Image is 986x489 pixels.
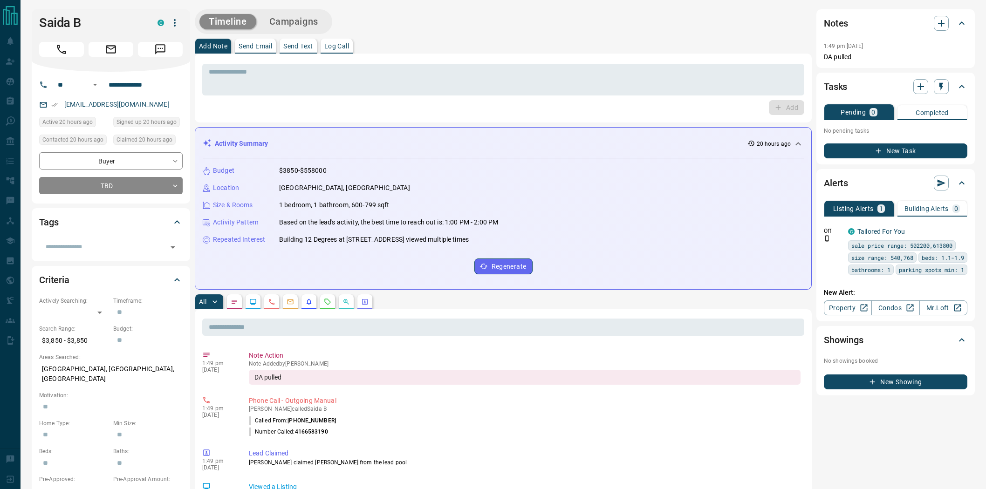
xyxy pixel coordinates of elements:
div: DA pulled [249,370,801,385]
p: Budget [213,166,234,176]
div: Sun Oct 12 2025 [113,135,183,148]
p: No showings booked [824,357,967,365]
p: Search Range: [39,325,109,333]
p: Note Added by [PERSON_NAME] [249,360,801,367]
span: bathrooms: 1 [851,265,890,274]
a: [EMAIL_ADDRESS][DOMAIN_NAME] [64,101,170,108]
p: Min Size: [113,419,183,428]
div: Tasks [824,75,967,98]
p: Listing Alerts [833,205,874,212]
p: 1:49 pm [DATE] [824,43,863,49]
div: Activity Summary20 hours ago [203,135,804,152]
div: Criteria [39,269,183,291]
p: Location [213,183,239,193]
p: No pending tasks [824,124,967,138]
p: Size & Rooms [213,200,253,210]
svg: Opportunities [342,298,350,306]
p: 0 [954,205,958,212]
p: 1 [879,205,883,212]
p: Pre-Approved: [39,475,109,483]
a: Mr.Loft [919,300,967,315]
p: Add Note [199,43,227,49]
div: Sun Oct 12 2025 [39,117,109,130]
span: size range: 540,768 [851,253,913,262]
span: parking spots min: 1 [899,265,964,274]
p: Beds: [39,447,109,455]
p: Lead Claimed [249,448,801,458]
p: DA pulled [824,52,967,62]
svg: Notes [231,298,238,306]
svg: Requests [324,298,331,306]
p: [PERSON_NAME] claimed [PERSON_NAME] from the lead pool [249,458,801,467]
button: New Showing [824,374,967,389]
svg: Push Notification Only [824,235,830,242]
div: Sun Oct 12 2025 [113,117,183,130]
h2: Tags [39,215,58,230]
p: Repeated Interest [213,235,265,244]
p: Log Call [324,43,349,49]
span: [PHONE_NUMBER] [288,417,336,424]
span: beds: 1.1-1.9 [922,253,964,262]
svg: Emails [287,298,294,306]
a: Condos [871,300,919,315]
p: Called From: [249,416,336,425]
svg: Listing Alerts [305,298,313,306]
p: 0 [871,109,875,115]
span: Message [138,42,183,57]
span: Contacted 20 hours ago [42,135,103,144]
div: Buyer [39,152,183,170]
svg: Lead Browsing Activity [249,298,257,306]
p: Activity Summary [215,139,268,149]
p: Pre-Approval Amount: [113,475,183,483]
p: [GEOGRAPHIC_DATA], [GEOGRAPHIC_DATA] [279,183,410,193]
p: [DATE] [202,464,235,471]
h2: Tasks [824,79,847,94]
p: Number Called: [249,428,328,436]
button: Timeline [199,14,256,29]
span: Signed up 20 hours ago [116,117,177,127]
a: Tailored For You [857,228,905,235]
a: Property [824,300,872,315]
span: Call [39,42,84,57]
button: Open [89,79,101,90]
p: 20 hours ago [757,140,791,148]
p: Completed [916,109,949,116]
p: $3,850 - $3,850 [39,333,109,348]
button: New Task [824,143,967,158]
p: [PERSON_NAME] called Saida B [249,406,801,412]
p: [GEOGRAPHIC_DATA], [GEOGRAPHIC_DATA], [GEOGRAPHIC_DATA] [39,361,183,387]
div: Sun Oct 12 2025 [39,135,109,148]
button: Regenerate [474,258,533,274]
p: Home Type: [39,419,109,428]
div: Alerts [824,172,967,194]
p: Based on the lead's activity, the best time to reach out is: 1:00 PM - 2:00 PM [279,217,498,227]
span: Email [89,42,133,57]
span: 4166583190 [295,428,328,435]
p: 1:49 pm [202,405,235,412]
svg: Email Verified [51,102,58,108]
p: Baths: [113,447,183,455]
p: [DATE] [202,412,235,418]
p: Timeframe: [113,297,183,305]
div: condos.ca [848,228,855,235]
p: Motivation: [39,391,183,400]
p: Pending [841,109,866,115]
p: 1 bedroom, 1 bathroom, 600-799 sqft [279,200,390,210]
p: Activity Pattern [213,217,259,227]
p: New Alert: [824,288,967,298]
span: Active 20 hours ago [42,117,93,127]
p: Note Action [249,351,801,360]
p: [DATE] [202,367,235,373]
h2: Criteria [39,272,69,287]
p: 1:49 pm [202,458,235,464]
p: Send Text [283,43,313,49]
button: Campaigns [260,14,328,29]
h2: Alerts [824,176,848,190]
p: Send Email [239,43,272,49]
svg: Calls [268,298,275,306]
div: Tags [39,211,183,233]
svg: Agent Actions [361,298,369,306]
p: Phone Call - Outgoing Manual [249,396,801,406]
p: Building Alerts [904,205,949,212]
p: Areas Searched: [39,353,183,361]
